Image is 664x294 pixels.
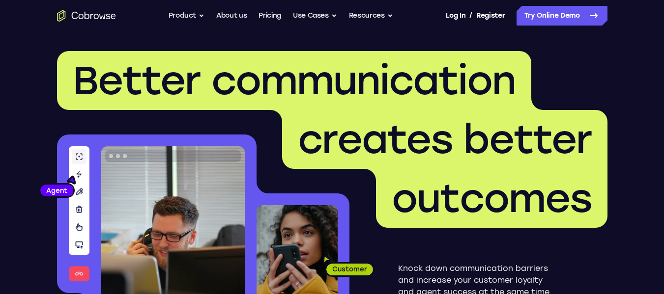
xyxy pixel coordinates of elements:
a: Try Online Demo [517,6,607,26]
button: Use Cases [293,6,337,26]
a: Log In [446,6,465,26]
a: Go to the home page [57,10,116,22]
button: Resources [349,6,393,26]
span: creates better [298,116,592,163]
button: Product [169,6,205,26]
a: Register [476,6,505,26]
a: About us [216,6,247,26]
a: Pricing [259,6,281,26]
span: Better communication [73,57,516,104]
span: / [469,10,472,22]
span: outcomes [392,175,592,222]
